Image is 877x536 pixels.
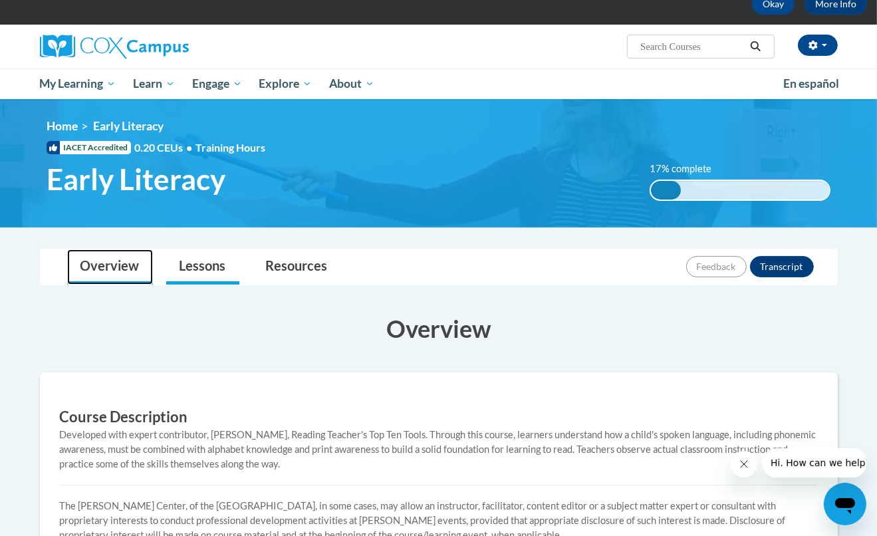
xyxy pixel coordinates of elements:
a: Cox Campus [40,35,293,59]
button: Account Settings [798,35,838,56]
div: Developed with expert contributor, [PERSON_NAME], Reading Teacher's Top Ten Tools. Through this c... [60,428,818,471]
h3: Overview [40,312,838,345]
a: Lessons [166,249,239,285]
span: Training Hours [195,141,265,154]
div: 17% complete [651,181,682,200]
span: • [186,141,192,154]
span: About [329,76,374,92]
button: Search [745,39,765,55]
input: Search Courses [639,39,745,55]
a: Resources [253,249,341,285]
span: Hi. How can we help? [8,9,108,20]
span: Early Literacy [47,162,225,197]
iframe: Close message [731,451,757,477]
span: 0.20 CEUs [134,140,195,155]
h3: Course Description [60,407,818,428]
span: En español [783,76,839,90]
div: Main menu [20,68,858,99]
a: Engage [184,68,251,99]
span: Learn [133,76,175,92]
a: Home [47,119,78,133]
a: Overview [67,249,153,285]
button: Feedback [686,256,747,277]
a: Learn [124,68,184,99]
span: Explore [259,76,312,92]
span: Early Literacy [93,119,164,133]
iframe: Message from company [763,448,866,477]
a: My Learning [31,68,125,99]
a: Explore [250,68,320,99]
button: Transcript [750,256,814,277]
a: About [320,68,383,99]
a: En español [775,70,848,98]
iframe: Button to launch messaging window [824,483,866,525]
label: 17% complete [650,162,726,176]
span: IACET Accredited [47,141,131,154]
img: Cox Campus [40,35,189,59]
span: Engage [192,76,242,92]
span: My Learning [39,76,116,92]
